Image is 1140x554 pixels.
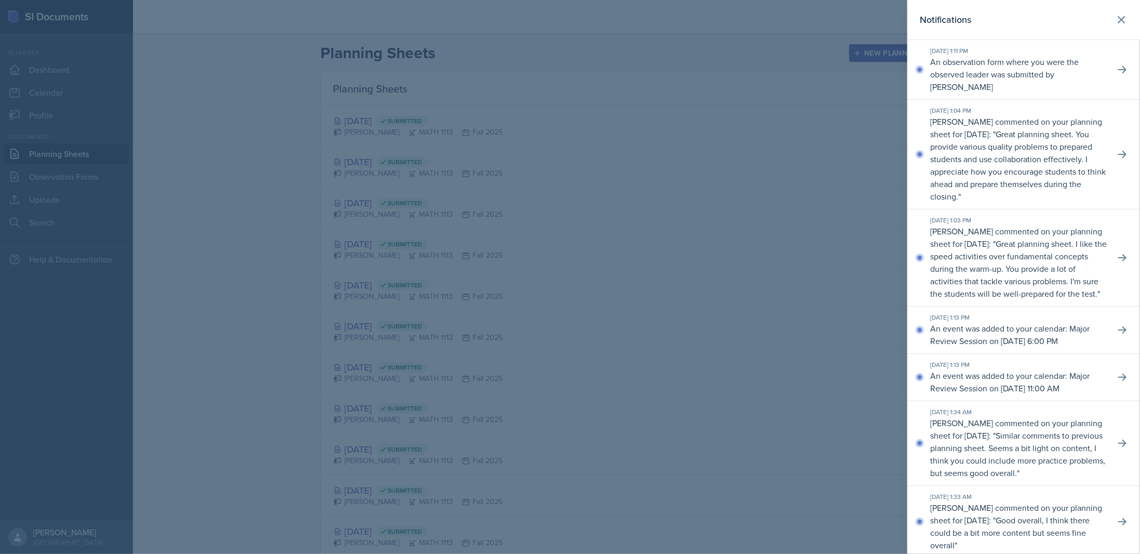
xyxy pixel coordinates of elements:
p: [PERSON_NAME] commented on your planning sheet for [DATE]: " " [930,225,1107,300]
div: [DATE] 1:11 PM [930,46,1107,56]
p: Similar comments to previous planning sheet. Seems a bit light on content, I think you could incl... [930,430,1105,479]
p: [PERSON_NAME] commented on your planning sheet for [DATE]: " " [930,115,1107,203]
div: [DATE] 1:13 PM [930,360,1107,370]
p: [PERSON_NAME] commented on your planning sheet for [DATE]: " " [930,417,1107,479]
p: An event was added to your calendar: Major Review Session on [DATE] 11:00 AM [930,370,1107,394]
p: An observation form where you were the observed leader was submitted by [PERSON_NAME] [930,56,1107,93]
div: [DATE] 1:34 AM [930,407,1107,417]
p: An event was added to your calendar: Major Review Session on [DATE] 6:00 PM [930,322,1107,347]
div: [DATE] 1:03 PM [930,216,1107,225]
p: Great planning sheet. I like the speed activities over fundamental concepts during the warm-up. Y... [930,238,1107,299]
p: [PERSON_NAME] commented on your planning sheet for [DATE]: " " [930,502,1107,551]
p: Great planning sheet. You provide various quality problems to prepared students and use collabora... [930,128,1106,202]
div: [DATE] 1:04 PM [930,106,1107,115]
p: Good overall, I think there could be a bit more content but seems fine overall [930,515,1090,551]
div: [DATE] 1:33 AM [930,492,1107,502]
div: [DATE] 1:13 PM [930,313,1107,322]
h2: Notifications [920,12,971,27]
